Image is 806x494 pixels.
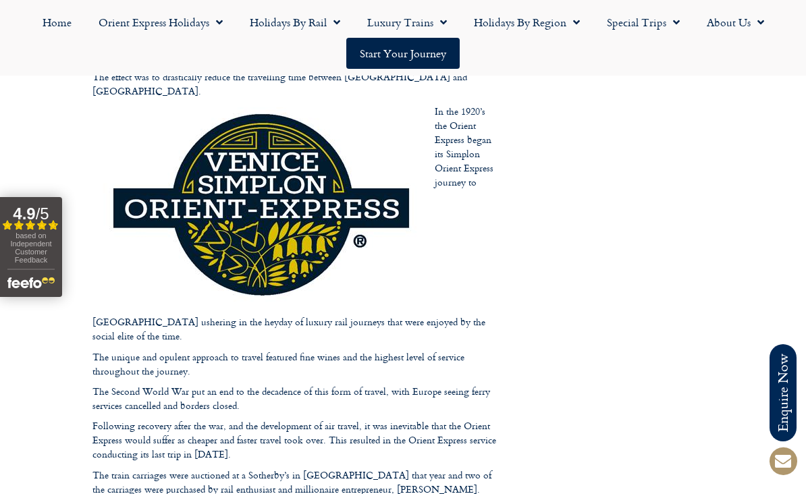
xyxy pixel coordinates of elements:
[85,7,236,38] a: Orient Express Holidays
[460,7,593,38] a: Holidays by Region
[92,107,430,302] img: Orient Express Logo
[593,7,693,38] a: Special Trips
[92,350,498,378] p: The unique and opulent approach to travel featured fine wines and the highest level of service th...
[7,7,799,69] nav: Menu
[354,7,460,38] a: Luxury Trains
[693,7,778,38] a: About Us
[92,70,498,98] p: The effect was to drastically reduce the travelling time between [GEOGRAPHIC_DATA] and [GEOGRAPHI...
[29,7,85,38] a: Home
[92,104,498,343] p: In the 1920’s the Orient Express began its Simplon Orient Express journey to [GEOGRAPHIC_DATA] us...
[92,384,498,412] p: The Second World War put an end to the decadence of this form of travel, with Europe seeing ferry...
[92,418,498,461] p: Following recovery after the war, and the development of air travel, it was inevitable that the O...
[346,38,460,69] a: Start your Journey
[236,7,354,38] a: Holidays by Rail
